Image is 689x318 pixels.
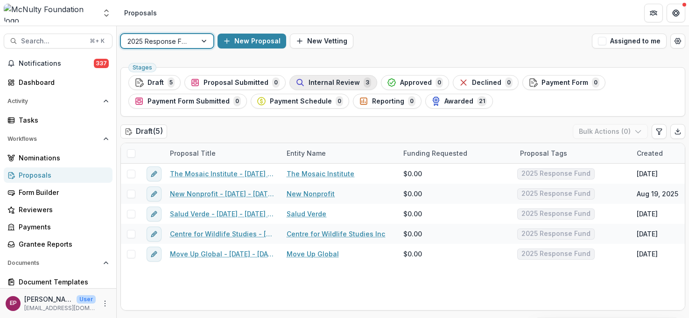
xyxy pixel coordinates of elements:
[287,229,385,239] a: Centre for Wildlife Studies Inc
[287,169,354,179] a: The Mosaic Institute
[403,169,422,179] span: $0.00
[4,56,112,71] button: Notifications337
[281,148,331,158] div: Entity Name
[398,148,473,158] div: Funding Requested
[19,153,105,163] div: Nominations
[100,4,113,22] button: Open entity switcher
[637,249,658,259] div: [DATE]
[408,96,415,106] span: 0
[281,143,398,163] div: Entity Name
[573,124,648,139] button: Bulk Actions (0)
[403,249,422,259] span: $0.00
[398,143,514,163] div: Funding Requested
[120,6,161,20] nav: breadcrumb
[170,249,275,259] a: Move Up Global - [DATE] - [DATE] Response Fund
[272,77,280,88] span: 0
[541,79,588,87] span: Payment Form
[164,148,221,158] div: Proposal Title
[147,187,162,201] button: edit
[24,294,73,304] p: [PERSON_NAME]
[4,94,112,109] button: Open Activity
[99,298,111,309] button: More
[164,143,281,163] div: Proposal Title
[4,219,112,235] a: Payments
[4,4,96,22] img: McNulty Foundation logo
[204,79,268,87] span: Proposal Submitted
[128,94,247,109] button: Payment Form Submitted0
[270,97,332,105] span: Payment Schedule
[4,274,112,290] a: Document Templates
[453,75,519,90] button: Declined0
[336,96,343,106] span: 0
[637,169,658,179] div: [DATE]
[184,75,286,90] button: Proposal Submitted0
[233,96,241,106] span: 0
[19,187,105,197] div: Form Builder
[667,4,685,22] button: Get Help
[4,256,112,270] button: Open Documents
[4,236,112,252] a: Grantee Reports
[472,79,501,87] span: Declined
[287,189,335,199] a: New Nonprofit
[19,239,105,249] div: Grantee Reports
[147,227,162,242] button: edit
[287,209,326,219] a: Salud Verde
[290,34,353,48] button: New Vetting
[381,75,449,90] button: Approved0
[218,34,286,48] button: New Proposal
[4,34,112,48] button: Search...
[24,304,96,312] p: [EMAIL_ADDRESS][DOMAIN_NAME]
[592,34,667,48] button: Assigned to me
[7,136,99,142] span: Workflows
[120,124,167,138] h2: Draft ( 5 )
[353,94,422,109] button: Reporting0
[4,167,112,183] a: Proposals
[170,209,275,219] a: Salud Verde - [DATE] - [DATE] Response Fund
[289,75,377,90] button: Internal Review3
[670,34,685,48] button: Open table manager
[4,202,112,217] a: Reviewers
[170,189,275,199] a: New Nonprofit - [DATE] - [DATE] Response Fund
[309,79,360,87] span: Internal Review
[287,249,339,259] a: Move Up Global
[170,229,275,239] a: Centre for Wildlife Studies - [DATE] - [DATE] Response Fund
[147,207,162,221] button: edit
[19,170,105,180] div: Proposals
[170,169,275,179] a: The Mosaic Institute - [DATE] - [DATE] Response Fund
[4,112,112,128] a: Tasks
[148,97,230,105] span: Payment Form Submitted
[251,94,349,109] button: Payment Schedule0
[403,229,422,239] span: $0.00
[7,260,99,266] span: Documents
[19,277,105,287] div: Document Templates
[19,205,105,214] div: Reviewers
[88,36,106,46] div: ⌘ + K
[19,77,105,87] div: Dashboard
[19,60,94,68] span: Notifications
[514,148,573,158] div: Proposal Tags
[444,97,473,105] span: Awarded
[637,189,678,199] div: Aug 19, 2025
[147,166,162,181] button: edit
[403,209,422,219] span: $0.00
[400,79,432,87] span: Approved
[148,79,164,87] span: Draft
[403,189,422,199] span: $0.00
[4,185,112,200] a: Form Builder
[477,96,487,106] span: 21
[522,75,605,90] button: Payment Form0
[670,124,685,139] button: Export table data
[21,37,84,45] span: Search...
[637,209,658,219] div: [DATE]
[652,124,667,139] button: Edit table settings
[372,97,404,105] span: Reporting
[436,77,443,88] span: 0
[19,115,105,125] div: Tasks
[4,131,112,146] button: Open Workflows
[94,59,109,68] span: 337
[19,222,105,232] div: Payments
[425,94,493,109] button: Awarded21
